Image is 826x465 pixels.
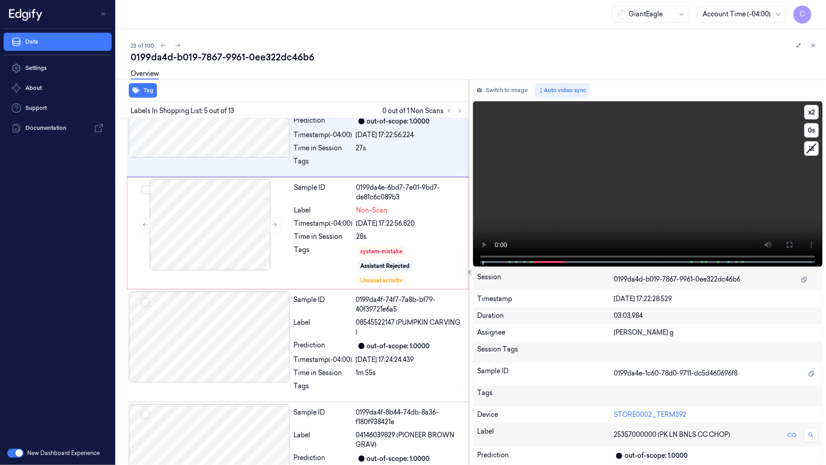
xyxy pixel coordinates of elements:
[4,79,112,97] button: About
[294,355,352,365] div: Timestamp (-04:00)
[131,106,234,116] span: Labels In Shopping List: 5 out of 13
[356,355,464,365] div: [DATE] 17:24:24.439
[141,410,150,419] button: Select row
[294,295,352,314] div: Sample ID
[131,42,154,49] span: 23 of 100
[535,83,590,98] button: Auto video sync
[477,366,614,381] div: Sample ID
[294,341,352,351] div: Prediction
[477,294,614,304] div: Timestamp
[129,83,157,98] button: Tag
[361,247,403,256] div: system-mistake
[614,430,730,440] span: 25357000000 (PK LN BNLS CC CHOP)
[793,5,811,24] button: C
[294,232,353,242] div: Time in Session
[614,369,738,378] span: 0199da4e-1c60-78d0-9711-dc5d460696f8
[131,69,159,79] a: Overview
[477,427,614,443] div: Label
[357,232,463,242] div: 28s
[294,381,352,396] div: Tags
[357,219,463,228] div: [DATE] 17:22:56.820
[356,130,464,140] div: [DATE] 17:22:56.224
[477,410,614,420] div: Device
[294,368,352,378] div: Time in Session
[131,51,819,64] div: 0199da4d-b019-7867-9961-0ee322dc46b6
[477,450,614,461] div: Prediction
[4,99,112,117] a: Support
[141,185,150,194] button: Select row
[804,105,819,119] button: x2
[382,105,465,116] span: 0 out of 1 Non Scans
[367,454,430,464] div: out-of-scope: 1.0000
[625,451,688,460] div: out-of-scope: 1.0000
[356,408,464,427] div: 0199da4f-8b44-74db-8a36-f180f938421e
[294,130,352,140] div: Timestamp (-04:00)
[614,275,740,284] span: 0199da4d-b019-7867-9961-0ee322dc46b6
[294,116,352,127] div: Prediction
[614,294,818,304] div: [DATE] 17:22:28.529
[477,328,614,337] div: Assignee
[294,143,352,153] div: Time in Session
[367,341,430,351] div: out-of-scope: 1.0000
[356,368,464,378] div: 1m 55s
[357,206,388,215] span: Non-Scan
[357,183,463,202] div: 0199da4e-6bd7-7e01-9bd7-de81c6c089b3
[294,318,352,337] div: Label
[614,328,818,337] div: [PERSON_NAME] g
[294,453,352,464] div: Prediction
[473,83,531,98] button: Switch to image
[294,219,353,228] div: Timestamp (-04:00)
[367,117,430,126] div: out-of-scope: 1.0000
[356,430,464,450] span: 04146039829 (PIONEER BROWN GRAV)
[477,311,614,321] div: Duration
[4,33,112,51] a: Data
[294,430,352,450] div: Label
[356,295,464,314] div: 0199da4f-74f7-7a8b-bf79-40f39721e6a5
[294,206,353,215] div: Label
[477,272,614,287] div: Session
[141,297,150,307] button: Select row
[4,119,112,137] a: Documentation
[294,183,353,202] div: Sample ID
[356,318,464,337] span: 08545522147 (PUMPKIN CARVING )
[4,59,112,77] a: Settings
[477,388,614,403] div: Tags
[294,245,353,283] div: Tags
[477,345,614,359] div: Session Tags
[356,143,464,153] div: 27s
[97,7,112,21] button: Toggle Navigation
[614,410,818,420] div: STORE0002_TERM392
[614,311,818,321] div: 03:03.984
[294,408,352,427] div: Sample ID
[804,123,819,138] button: 0s
[294,157,352,171] div: Tags
[361,277,403,285] div: Unusual activity
[361,262,410,270] div: Assistant Rejected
